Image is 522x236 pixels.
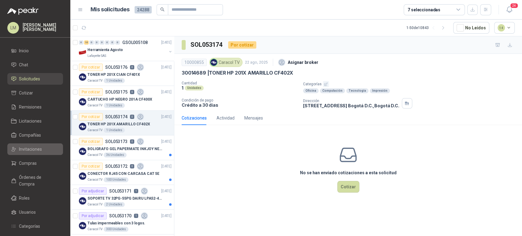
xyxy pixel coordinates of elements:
button: 24 [504,4,515,15]
div: Impresión [370,88,390,93]
p: 22 ago, 2025 [245,60,268,65]
span: Invitaciones [19,146,42,153]
div: 1 Unidades [104,103,125,108]
p: [PERSON_NAME] [PERSON_NAME] [23,23,63,31]
p: SOL053176 [105,65,128,69]
p: SOPORTE TV 32PG-55PG DAIRU LPA52-446KIT2 [87,196,164,201]
span: 24288 [135,6,152,13]
span: Usuarios [19,209,36,216]
div: 0 [105,40,109,45]
a: Por adjudicarSOL0531711[DATE] Company LogoSOPORTE TV 32PG-55PG DAIRU LPA52-446KIT2Caracol TV2 Uni... [70,185,174,210]
a: Inicio [7,45,63,57]
p: SOL053170 [109,214,131,218]
p: Dirección [303,99,399,103]
p: SOL053171 [109,189,131,193]
img: Company Logo [79,98,86,105]
div: Actividad [217,115,235,121]
p: Caracol TV [87,202,102,207]
a: Por cotizarSOL0531760[DATE] Company LogoTONER HP 201X CIAN CF401XCaracol TV1 Unidades [70,61,174,86]
p: 0 [130,65,134,69]
div: Por cotizar [79,138,103,145]
p: Cantidad [182,81,298,85]
p: Caracol TV [87,128,102,133]
div: Por cotizar [228,41,256,49]
span: search [160,7,165,12]
p: SOL053175 [105,90,128,94]
div: Por cotizar [79,64,103,71]
img: Company Logo [79,73,86,81]
img: Company Logo [79,148,86,155]
a: Remisiones [7,101,63,113]
span: Roles [19,195,30,201]
a: Licitaciones [7,115,63,127]
a: Compras [7,157,63,169]
a: Invitaciones [7,143,63,155]
p: Crédito a 30 días [182,102,298,108]
div: 10000855 [182,59,207,66]
div: 0 [79,40,83,45]
img: Company Logo [79,197,86,205]
div: 0 [89,40,94,45]
button: Cotizar [337,181,359,193]
div: 300 Unidades [104,227,128,232]
div: Mensajes [244,115,263,121]
p: 1 [134,189,138,193]
p: Caracol TV [87,78,102,83]
p: [DATE] [161,213,172,219]
span: Compañías [19,132,41,138]
span: Licitaciones [19,118,42,124]
a: Por cotizarSOL0531720[DATE] Company LogoCONECTOR RJ45 CON CARCASA CAT 5ECaracol TV100 Unidades [70,160,174,185]
a: Categorías [7,220,63,232]
div: 1 Unidades [104,128,125,133]
h3: SOL053174 [191,40,223,50]
a: Solicitudes [7,73,63,85]
div: 1 - 50 de 10843 [406,23,448,33]
p: [DATE] [161,164,172,169]
p: 0 [130,115,134,119]
div: 7 seleccionadas [408,6,440,13]
p: Caracol TV [87,153,102,157]
p: SOL053174 [105,115,128,119]
p: Caracol TV [87,227,102,232]
p: Condición de pago [182,98,298,102]
div: 0 [94,40,99,45]
div: 0 [115,40,120,45]
div: LM [7,22,19,34]
a: Por cotizarSOL0531750[DATE] Company LogoCARTUCHO HP NEGRO 201A CF400XCaracol TV1 Unidades [70,86,174,111]
p: 1 [182,85,183,90]
p: [STREET_ADDRESS] Bogotá D.C. , Bogotá D.C. [303,103,399,108]
p: 0 [130,164,134,168]
div: 0 [110,40,115,45]
p: TONER HP 201X CIAN CF401X [87,72,140,78]
p: [DATE] [161,40,172,46]
div: Por cotizar [79,163,103,170]
h3: No se han enviado cotizaciones a esta solicitud [300,169,397,176]
div: Oficina [303,88,319,93]
div: Cotizaciones [182,115,207,121]
p: 0 [130,90,134,94]
div: Por adjudicar [79,187,107,195]
img: Company Logo [79,222,86,229]
p: [DATE] [161,114,172,120]
p: TONER HP 201X AMARILLO CF402X [87,121,150,127]
p: Lafayette SAS [87,53,106,58]
span: Órdenes de Compra [19,174,57,187]
img: Logo peakr [7,7,39,15]
div: 1 Unidades [104,78,125,83]
span: Remisiones [19,104,42,110]
span: Cotizar [19,90,33,96]
p: Categorías [303,81,520,87]
p: Asignar broker [288,59,318,66]
div: Por adjudicar [79,212,107,219]
a: Cotizar [7,87,63,99]
div: 10 [84,40,89,45]
p: [DATE] [161,139,172,145]
button: 14 [494,22,515,34]
p: 30014689 | TONER HP 201X AMARILLO CF402X [182,70,293,76]
p: Caracol TV [87,103,102,108]
a: Por adjudicarSOL0531701[DATE] Company LogoTulas impermeables con 3 logos.Caracol TV300 Unidades [70,210,174,234]
span: Categorías [19,223,40,230]
a: Chat [7,59,63,71]
button: No Leídos [453,22,489,34]
div: Unidades [185,86,204,90]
